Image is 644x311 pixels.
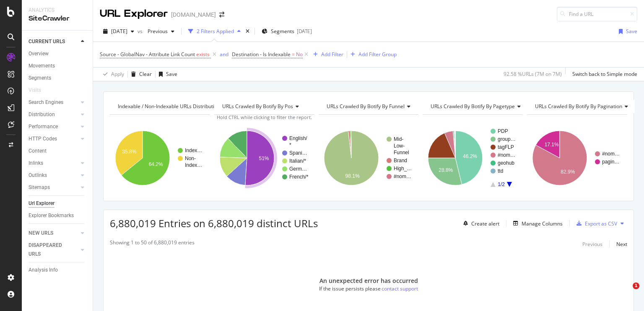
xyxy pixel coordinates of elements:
[498,181,505,187] text: 1/2
[358,51,397,58] div: Add Filter Group
[29,211,74,220] div: Explorer Bookmarks
[100,51,195,58] span: Source - GlobalNav - Attribute Link Count
[573,217,617,230] button: Export as CSV
[110,239,195,249] div: Showing 1 to 50 of 6,880,019 entries
[222,103,293,110] span: URLs Crawled By Botify By pos
[498,152,515,158] text: #nom…
[29,159,78,168] a: Inlinks
[572,70,637,78] div: Switch back to Simple mode
[139,70,152,78] div: Clear
[29,122,58,131] div: Performance
[504,70,562,78] div: 92.58 % URLs ( 7M on 7M )
[535,103,622,110] span: URLs Crawled By Botify By pagination
[29,62,87,70] a: Movements
[118,103,220,110] span: Indexable / Non-Indexable URLs distribution
[561,169,575,175] text: 82.9%
[582,239,602,249] button: Previous
[289,150,307,156] text: Spani…
[439,167,453,173] text: 28.8%
[471,220,499,227] div: Create alert
[522,220,563,227] div: Manage Columns
[110,122,209,194] svg: A chart.
[347,49,397,60] button: Add Filter Group
[29,171,78,180] a: Outlinks
[615,282,636,303] iframe: Intercom live chat
[29,199,87,208] a: Url Explorer
[319,122,418,194] svg: A chart.
[232,51,291,58] span: Destination - Is Indexable
[29,74,87,83] a: Segments
[214,122,313,194] svg: A chart.
[345,173,359,179] text: 98.1%
[111,28,127,35] span: 2025 Aug. 1st
[527,122,626,194] svg: A chart.
[29,241,71,259] div: DISAPPEARED URLS
[29,147,47,155] div: Content
[144,25,178,38] button: Previous
[185,148,202,153] text: Index…
[296,49,303,60] span: No
[29,37,78,46] a: CURRENT URLS
[29,159,43,168] div: Inlinks
[423,122,522,194] svg: A chart.
[29,241,78,259] a: DISAPPEARED URLS
[185,155,196,161] text: Non-
[29,183,50,192] div: Sitemaps
[498,160,514,166] text: geohub
[394,174,411,179] text: #nom…
[533,100,635,113] h4: URLs Crawled By Botify By pagination
[29,98,63,107] div: Search Engines
[289,174,309,180] text: French/*
[394,158,407,163] text: Brand
[29,211,87,220] a: Explorer Bookmarks
[149,161,163,167] text: 64.2%
[29,86,41,95] div: Visits
[463,153,477,159] text: 46.2%
[327,103,405,110] span: URLs Crawled By Botify By funnel
[122,149,136,155] text: 35.8%
[29,266,87,275] a: Analysis Info
[29,98,78,107] a: Search Engines
[116,100,233,113] h4: Indexable / Non-Indexable URLs Distribution
[29,171,47,180] div: Outlinks
[394,143,405,149] text: Low-
[110,216,318,230] span: 6,880,019 Entries on 6,880,019 distinct URLs
[29,62,55,70] div: Movements
[171,10,216,19] div: [DOMAIN_NAME]
[602,159,619,165] text: pagin…
[29,266,58,275] div: Analysis Info
[626,28,637,35] div: Save
[297,28,312,35] div: [DATE]
[319,285,381,292] div: If the issue persists please
[29,183,78,192] a: Sitemaps
[498,136,516,142] text: group…
[29,110,55,119] div: Distribution
[185,162,202,168] text: Index…
[498,168,503,174] text: ttd
[498,128,508,134] text: PDP
[633,282,639,289] span: 1
[29,135,57,143] div: HTTP Codes
[197,28,234,35] div: 2 Filters Applied
[196,51,210,58] span: exists
[29,199,55,208] div: Url Explorer
[510,218,563,228] button: Manage Columns
[602,151,620,157] text: #nom…
[100,7,168,21] div: URL Explorer
[29,14,86,23] div: SiteCrawler
[615,25,637,38] button: Save
[460,217,499,230] button: Create alert
[319,277,418,285] div: An unexpected error has occurred
[289,158,306,164] text: Italian/*
[185,25,244,38] button: 2 Filters Applied
[100,67,124,81] button: Apply
[557,7,637,21] input: Find a URL
[545,142,559,148] text: 17.1%
[29,229,78,238] a: NEW URLS
[29,37,65,46] div: CURRENT URLS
